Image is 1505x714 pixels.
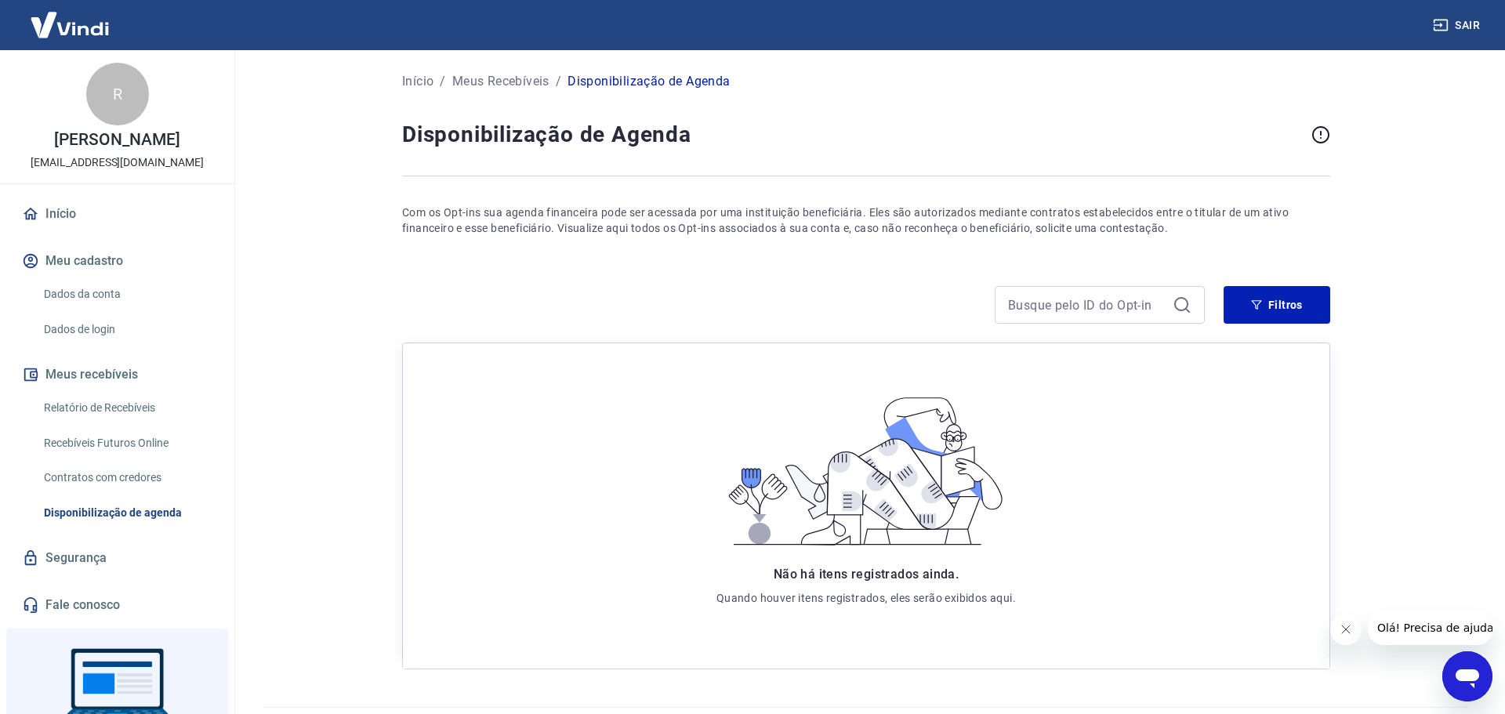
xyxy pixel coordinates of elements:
h4: Disponibilização de Agenda [402,119,1305,150]
iframe: Fechar mensagem [1330,614,1362,645]
button: Sair [1430,11,1486,40]
p: [EMAIL_ADDRESS][DOMAIN_NAME] [31,154,204,171]
a: Início [19,197,216,231]
p: / [440,72,445,91]
span: Olá! Precisa de ajuda? [9,11,132,24]
a: Dados de login [38,314,216,346]
a: Contratos com credores [38,462,216,494]
p: Com os Opt-ins sua agenda financeira pode ser acessada por uma instituição beneficiária. Eles são... [402,205,1330,236]
button: Meu cadastro [19,244,216,278]
a: Recebíveis Futuros Online [38,427,216,459]
a: Dados da conta [38,278,216,310]
p: Quando houver itens registrados, eles serão exibidos aqui. [716,590,1016,606]
p: / [556,72,561,91]
a: Início [402,72,433,91]
p: [PERSON_NAME] [54,132,180,148]
img: Vindi [19,1,121,49]
a: Segurança [19,541,216,575]
p: Disponibilização de Agenda [568,72,730,91]
button: Meus recebíveis [19,357,216,392]
span: Não há itens registrados ainda. [774,567,959,582]
input: Busque pelo ID do Opt-in [1008,293,1166,317]
button: Filtros [1224,286,1330,324]
a: Fale conosco [19,588,216,622]
div: R [86,63,149,125]
a: Relatório de Recebíveis [38,392,216,424]
a: Disponibilização de agenda [38,497,216,529]
iframe: Mensagem da empresa [1368,611,1492,645]
iframe: Botão para abrir a janela de mensagens [1442,651,1492,701]
a: Meus Recebíveis [452,72,549,91]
